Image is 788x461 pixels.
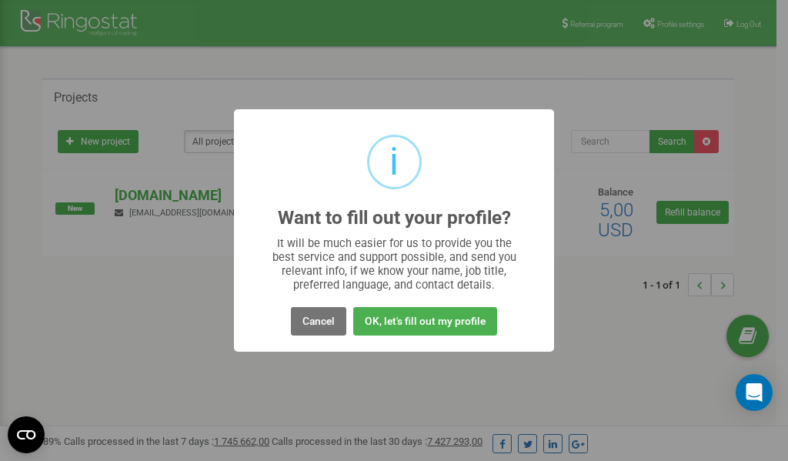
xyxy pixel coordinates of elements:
div: i [389,137,399,187]
div: It will be much easier for us to provide you the best service and support possible, and send you ... [265,236,524,292]
div: Open Intercom Messenger [736,374,773,411]
button: OK, let's fill out my profile [353,307,497,336]
h2: Want to fill out your profile? [278,208,511,229]
button: Open CMP widget [8,416,45,453]
button: Cancel [291,307,346,336]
